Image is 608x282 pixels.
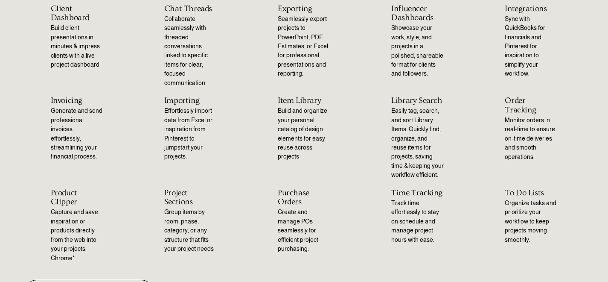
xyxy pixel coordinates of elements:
[278,188,330,207] h2: Purchase Orders
[164,15,217,88] p: Collaborate seamlessly with threaded conversations linked to specific items for clear, focused co...
[51,208,103,263] p: Capture and save inspiration or products directly from the web into your projects. Chrome*
[164,96,217,106] h2: Importing
[505,199,557,244] p: Organize tasks and prioritize your workflow to keep projects moving smoothly.
[164,188,217,207] h2: Project Sections
[278,96,330,106] h2: Item Library
[505,4,557,14] h2: Integrations
[278,15,330,79] p: Seamlessly export projects to PowerPoint, PDF Estimates, or Excel for professional presentations ...
[51,4,103,23] h2: Client Dashboard
[164,4,217,14] h2: Chat Threads
[505,116,557,162] p: Monitor orders in real-time to ensure on-time deliveries and smooth operations.
[505,15,557,79] p: Sync with QuickBooks for financials and Pinterest for inspiration to simplify your workflow.
[164,106,217,162] p: Effortlessly import data from Excel or inspiration from Pinterest to jumpstart your projects.
[278,208,330,253] p: Create and manage POs seamlessly for efficient project purchasing.
[505,96,557,115] h2: Order Tracking
[51,106,103,162] p: Generate and send professional invoices effortlessly, streamlining your financial process.
[391,4,444,23] h2: Influencer Dashboards
[391,188,444,198] h2: Time Tracking
[278,106,330,162] p: Build and organize your personal catalog of design elements for easy reuse across projects
[278,4,330,14] h2: Exporting
[51,23,103,69] p: Build client presentations in minutes & impress clients with a live project dashboard
[391,96,444,106] h2: Library Search
[505,188,557,198] h2: To Do Lists
[391,23,444,79] p: Showcase your work, style, and projects in a polished, shareable format for clients and followers.
[51,188,103,207] h2: Product Clipper
[391,199,444,244] p: Track time effortlessly to stay on schedule and manage project hours with ease.
[391,106,444,180] p: Easily tag, search, and sort Library Items. Quickly find, organize, and reuse items for projects,...
[164,208,217,253] p: Group items by room, phase, category, or any structure that fits your project needs
[51,96,103,106] h2: Invoicing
